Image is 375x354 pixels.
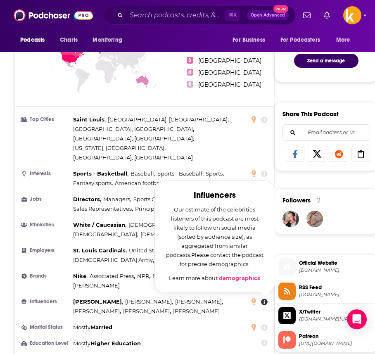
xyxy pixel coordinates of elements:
[73,257,153,263] span: [DEMOGRAPHIC_DATA] Army
[73,180,112,186] span: Fantasy sports
[73,143,166,153] span: ,
[73,271,88,281] span: ,
[299,292,374,298] span: anchor.fm
[125,298,172,305] span: [PERSON_NAME]
[343,6,361,24] img: User Profile
[73,231,137,238] span: [DEMOGRAPHIC_DATA]
[21,341,70,346] h3: Education Level
[278,258,374,276] a: Official Website[DOMAIN_NAME]
[330,32,361,48] button: open menu
[137,273,149,279] span: NPR
[60,34,78,46] span: Charts
[135,205,184,212] span: Principals/Owners
[73,323,112,332] div: Mostly
[343,6,361,24] span: Logged in as sshawan
[227,32,275,48] button: open menu
[299,340,374,347] span: https://www.patreon.com/tippingpitches
[73,154,193,161] span: [GEOGRAPHIC_DATA], [GEOGRAPHIC_DATA]
[198,57,261,64] span: [GEOGRAPHIC_DATA]
[87,32,133,48] button: open menu
[73,297,123,306] span: ,
[21,325,70,330] h3: Marital Status
[128,220,194,230] span: ,
[133,196,174,202] span: Sports Coaches
[282,110,339,118] h3: Share This Podcast
[108,116,228,123] span: [GEOGRAPHIC_DATA], [GEOGRAPHIC_DATA]
[280,34,320,46] span: For Podcasters
[73,135,193,142] span: [GEOGRAPHIC_DATA], [GEOGRAPHIC_DATA]
[275,32,332,48] button: open menu
[219,275,260,281] a: demographics
[137,271,150,281] span: ,
[247,10,289,20] button: Open AdvancedNew
[140,231,204,238] span: [DEMOGRAPHIC_DATA]
[73,230,138,239] span: ,
[343,6,361,24] button: Show profile menu
[73,306,121,316] span: ,
[299,267,374,273] span: podcasters.spotify.com
[21,299,70,304] h3: Influencers
[21,117,70,122] h3: Top Cities
[165,205,265,268] p: Our estimate of the celebrities listeners of this podcast are most likely to follow on social med...
[300,8,314,22] a: Show notifications dropdown
[347,309,367,329] div: Open Intercom Messenger
[125,297,173,306] span: ,
[103,195,131,204] span: ,
[198,81,261,88] span: [GEOGRAPHIC_DATA]
[320,8,333,22] a: Show notifications dropdown
[73,247,126,254] span: St. Louis Cardinals
[14,32,55,48] button: open menu
[131,170,154,177] span: Baseball
[104,6,296,25] div: Search podcasts, credits, & more...
[93,34,122,46] span: Monitoring
[225,10,240,21] span: ⌘ K
[55,32,83,48] a: Charts
[175,297,223,306] span: ,
[175,298,222,305] span: [PERSON_NAME]
[126,9,225,22] input: Search podcasts, credits, & more...
[330,146,348,162] a: Share on Reddit
[336,34,350,46] span: More
[73,178,113,188] span: ,
[157,169,204,178] span: ,
[73,134,194,143] span: ,
[73,145,164,151] span: [US_STATE], [GEOGRAPHIC_DATA]
[152,273,168,279] span: NASA
[282,196,311,204] span: Followers
[131,169,155,178] span: ,
[90,271,135,281] span: ,
[282,124,370,141] div: Search followers
[14,7,93,23] img: Podchaser - Follow, Share and Rate Podcasts
[133,195,176,204] span: ,
[128,221,192,228] span: [DEMOGRAPHIC_DATA]
[21,248,70,253] h3: Employers
[187,69,193,76] span: 4
[129,246,191,255] span: ,
[278,307,374,324] a: X/Twitter[DOMAIN_NAME][URL]
[299,284,374,291] span: RSS Feed
[73,255,154,265] span: ,
[73,115,106,124] span: ,
[129,247,190,254] span: United States Air Force
[165,273,265,283] p: Learn more about
[73,340,90,347] span: Mostly
[123,308,170,314] span: [PERSON_NAME]
[20,34,45,46] span: Podcasts
[73,221,125,228] span: White / Caucasian
[73,195,101,204] span: ,
[308,146,326,162] a: Share on X/Twitter
[21,222,70,228] h3: Ethnicities
[173,308,220,314] span: [PERSON_NAME]
[187,81,193,88] span: 5
[73,116,104,123] span: Saint Louis
[73,246,127,255] span: ,
[108,115,229,124] span: ,
[157,170,202,177] span: Sports - Baseball
[273,5,288,13] span: New
[21,273,70,279] h3: Brands
[21,171,70,176] h3: Interests
[152,271,169,281] span: ,
[123,306,171,316] span: ,
[73,170,127,177] span: Sports - Basketball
